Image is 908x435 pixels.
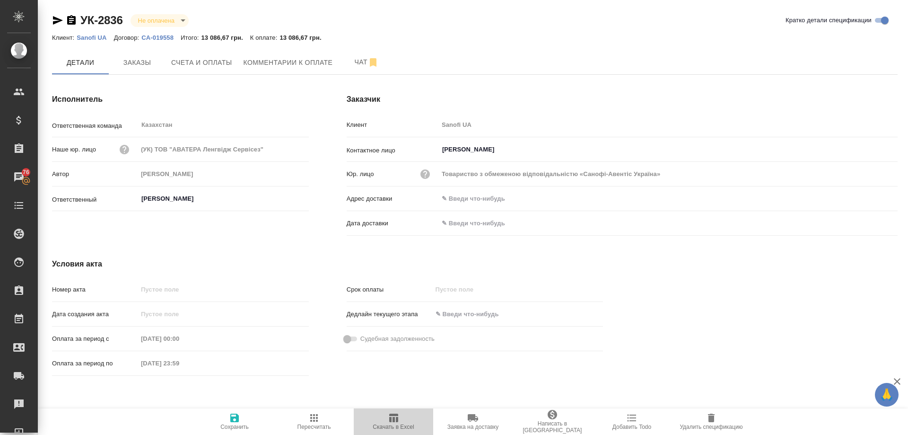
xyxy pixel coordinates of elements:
[244,57,333,69] span: Комментарии к оплате
[347,94,898,105] h4: Заказчик
[344,56,389,68] span: Чат
[432,307,515,321] input: ✎ Введи что-нибудь
[77,33,113,41] a: Sanofi UA
[347,169,374,179] p: Юр. лицо
[438,216,521,230] input: ✎ Введи что-нибудь
[279,34,328,41] p: 13 086,67 грн.
[347,285,432,294] p: Срок оплаты
[52,121,138,131] p: Ответственная команда
[892,149,894,151] button: Open
[438,118,898,132] input: Пустое поле
[138,332,220,346] input: Пустое поле
[135,17,177,25] button: Не оплачена
[52,169,138,179] p: Автор
[52,15,63,26] button: Скопировать ссылку для ЯМессенджера
[171,57,232,69] span: Счета и оплаты
[138,167,309,181] input: Пустое поле
[304,198,306,200] button: Open
[66,15,77,26] button: Скопировать ссылку
[138,283,309,296] input: Пустое поле
[52,359,138,368] p: Оплата за период по
[181,34,201,41] p: Итого:
[138,307,220,321] input: Пустое поле
[52,34,77,41] p: Клиент:
[114,34,142,41] p: Договор:
[114,57,160,69] span: Заказы
[367,57,379,68] svg: Отписаться
[58,57,103,69] span: Детали
[77,34,113,41] p: Sanofi UA
[347,219,438,228] p: Дата доставки
[52,285,138,294] p: Номер акта
[52,94,309,105] h4: Исполнитель
[52,310,138,319] p: Дата создания акта
[52,334,138,344] p: Оплата за период с
[438,167,898,181] input: Пустое поле
[201,34,250,41] p: 13 086,67 грн.
[786,16,872,25] span: Кратко детали спецификации
[52,145,96,154] p: Наше юр. лицо
[347,146,438,155] p: Контактное лицо
[347,310,432,319] p: Дедлайн текущего этапа
[250,34,280,41] p: К оплате:
[52,258,603,270] h4: Условия акта
[17,168,35,177] span: 76
[141,34,181,41] p: CA-019558
[875,383,899,407] button: 🙏
[52,195,138,204] p: Ответственный
[141,33,181,41] a: CA-019558
[131,14,189,27] div: Не оплачена
[347,120,438,130] p: Клиент
[347,194,438,204] p: Адрес доставки
[138,356,220,370] input: Пустое поле
[438,192,898,205] input: ✎ Введи что-нибудь
[879,385,895,405] span: 🙏
[138,142,309,156] input: Пустое поле
[2,165,35,189] a: 76
[80,14,123,27] a: УК-2836
[432,283,515,296] input: Пустое поле
[360,334,435,344] span: Судебная задолженность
